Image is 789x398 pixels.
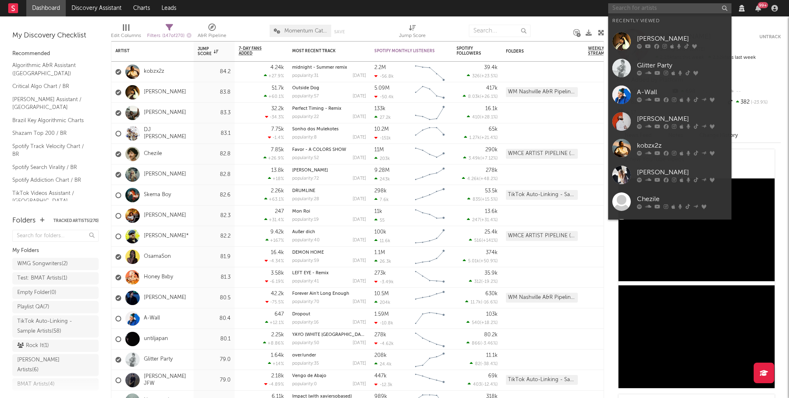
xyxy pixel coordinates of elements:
div: Jump Score [399,21,426,44]
div: ( ) [467,197,498,202]
div: LEFT EYE - Remix [292,271,366,275]
a: A-Wall [608,81,731,108]
div: Recommended [12,49,99,59]
div: 382 [726,97,781,108]
div: [DATE] [353,279,366,284]
div: 81.3 [198,273,231,282]
span: Weekly US Streams [588,46,617,56]
div: Mon Roi [292,209,366,214]
div: [DATE] [353,300,366,304]
div: Artist [115,49,177,53]
a: over/under [292,353,316,358]
div: Folders [12,216,36,226]
div: -3.49k [374,279,394,285]
div: 80.2k [484,332,498,338]
div: [DATE] [353,135,366,140]
div: 82.3 [198,211,231,221]
div: 42.2k [271,291,284,296]
div: 82.8 [198,170,231,180]
div: 53.5k [485,188,498,194]
a: DEMON HOME [292,250,324,255]
span: 410 [472,115,480,120]
svg: Chart title [411,308,448,329]
div: ( ) [463,94,498,99]
svg: Chart title [411,82,448,103]
a: Sonho dos Mulekotes [292,127,339,132]
div: midnight - Summer remix [292,65,366,70]
a: Honey Bxby [144,274,173,281]
a: Außer dich [292,230,315,234]
svg: Chart title [411,267,448,288]
div: Empty Folder ( 0 ) [17,288,56,298]
a: [PERSON_NAME] [144,294,186,301]
div: 1.64k [271,353,284,358]
span: ( 147 of 270 ) [162,34,185,38]
svg: Chart title [411,185,448,206]
div: [DATE] [353,74,366,78]
a: midnight - Summer remix [292,65,347,70]
div: 4.24k [270,65,284,70]
div: 2.25k [271,332,284,338]
span: 516 [474,238,482,243]
div: 10.5M [374,291,389,296]
a: DJ [PERSON_NAME] [144,127,189,141]
div: kobzx2z [637,141,727,150]
div: 374k [486,250,498,255]
div: 9.28M [374,168,390,173]
div: [PERSON_NAME] [637,114,727,124]
a: kobzx2z [608,135,731,162]
div: 80.1 [198,334,231,344]
div: [DATE] [353,341,366,345]
div: 82.8 [198,149,231,159]
div: Spotify Followers [457,46,485,56]
span: 1.27k [469,136,480,140]
div: 3.58k [271,271,284,276]
input: Search for artists [608,3,731,14]
div: -56.8k [374,74,394,79]
div: popularity: 8 [292,135,317,140]
div: 417k [486,86,498,91]
div: My Discovery Checklist [12,31,99,41]
div: A-Wall [637,87,727,97]
div: +8.86 % [263,340,284,346]
a: [PERSON_NAME] [144,212,186,219]
svg: Chart title [411,62,448,82]
a: [PERSON_NAME] Assistant / [GEOGRAPHIC_DATA] [12,95,90,112]
div: popularity: 40 [292,238,320,243]
div: 7.6k [374,197,389,202]
a: Spotify Search Virality / BR [12,163,90,172]
a: Skema Boy [144,192,171,199]
div: 7.75k [271,127,284,132]
a: Algorithmic A&R Assistant ([GEOGRAPHIC_DATA]) [12,61,90,78]
div: 10.2M [374,127,389,132]
svg: Chart title [411,206,448,226]
div: Forever Ain't Long Enough [292,292,366,296]
div: 1.59M [374,312,389,317]
span: 866 [472,341,480,346]
div: 51.7k [272,86,284,91]
a: Glitter Party [144,356,173,363]
svg: Chart title [411,144,448,164]
a: Forever Ain't Long Enough [292,292,349,296]
span: -16.6 % [482,300,496,305]
div: 82.2 [198,231,231,241]
div: -1.4 % [268,135,284,140]
div: 83.1 [198,129,231,139]
span: +31.4 % [481,218,496,222]
div: Playlist QA ( 7 ) [17,302,49,312]
div: A&R Pipeline [198,21,226,44]
div: 208k [374,353,387,358]
span: Momentum Catch-All [284,28,327,34]
div: +27.9 % [264,73,284,79]
span: 3.49k [468,156,480,161]
input: Search for folders... [12,230,99,242]
a: [PERSON_NAME] [292,168,328,173]
div: Favor - A COLORS SHOW [292,148,366,152]
div: popularity: 28 [292,197,319,201]
div: 133k [374,106,385,111]
div: 647 [275,312,284,317]
a: Test: BMAT Artists(1) [12,272,99,285]
div: DRUMLINE [292,189,366,193]
div: [DATE] [353,156,366,160]
div: popularity: 70 [292,300,319,304]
